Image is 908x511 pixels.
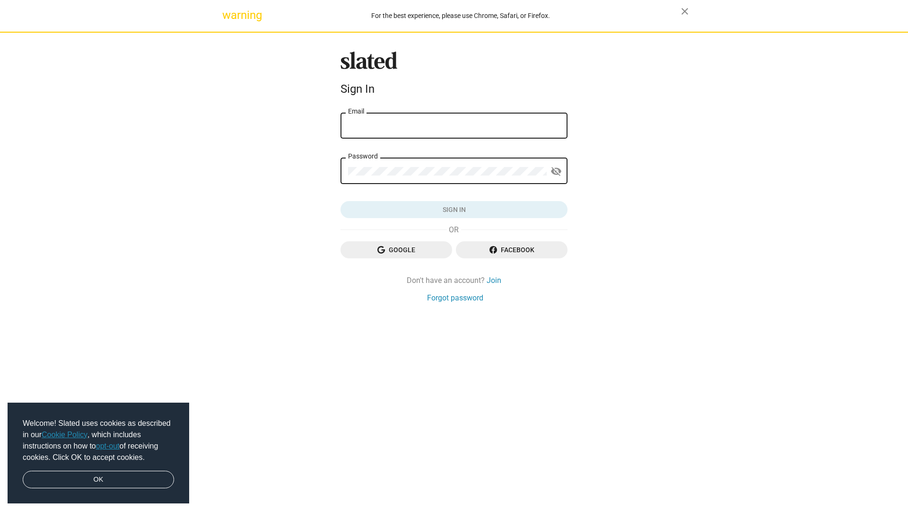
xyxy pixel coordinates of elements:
button: Show password [547,162,566,181]
span: Google [348,241,445,258]
mat-icon: close [679,6,690,17]
span: Facebook [463,241,560,258]
a: Forgot password [427,293,483,303]
span: Welcome! Slated uses cookies as described in our , which includes instructions on how to of recei... [23,418,174,463]
a: opt-out [96,442,120,450]
div: For the best experience, please use Chrome, Safari, or Firefox. [240,9,681,22]
a: Join [487,275,501,285]
button: Google [340,241,452,258]
div: Don't have an account? [340,275,567,285]
div: Sign In [340,82,567,96]
a: Cookie Policy [42,431,87,439]
mat-icon: visibility_off [550,164,562,179]
button: Facebook [456,241,567,258]
sl-branding: Sign In [340,52,567,100]
div: cookieconsent [8,403,189,504]
a: dismiss cookie message [23,471,174,489]
mat-icon: warning [222,9,234,21]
